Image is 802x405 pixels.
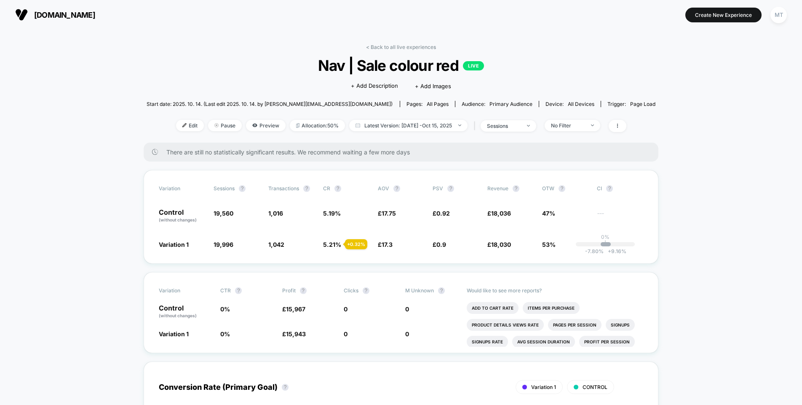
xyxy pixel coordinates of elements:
[214,241,233,248] span: 19,996
[591,124,594,126] img: end
[568,101,594,107] span: all devices
[405,330,409,337] span: 0
[220,305,230,313] span: 0 %
[282,305,305,313] span: £
[463,61,484,70] p: LIVE
[363,287,369,294] button: ?
[487,210,511,217] span: £
[344,287,358,294] span: Clicks
[345,239,367,249] div: + 0.32 %
[159,185,205,192] span: Variation
[356,123,360,127] img: calendar
[282,330,306,337] span: £
[606,319,635,331] li: Signups
[147,101,393,107] span: Start date: 2025. 10. 14. (Last edit 2025. 10. 14. by [PERSON_NAME][EMAIL_ADDRESS][DOMAIN_NAME])
[282,384,289,391] button: ?
[182,123,187,127] img: edit
[489,101,532,107] span: Primary Audience
[523,302,580,314] li: Items Per Purchase
[159,305,212,319] p: Control
[531,384,556,390] span: Variation 1
[491,210,511,217] span: 18,036
[268,210,283,217] span: 1,016
[159,217,197,222] span: (without changes)
[303,185,310,192] button: ?
[608,248,611,254] span: +
[467,302,519,314] li: Add To Cart Rate
[542,185,588,192] span: OTW
[286,305,305,313] span: 15,967
[172,57,630,74] span: Nav | Sale colour red
[527,125,530,127] img: end
[323,185,330,192] span: CR
[159,330,189,337] span: Variation 1
[433,210,450,217] span: £
[349,120,468,131] span: Latest Version: [DATE] - Oct 15, 2025
[323,210,341,217] span: 5.19 %
[334,185,341,192] button: ?
[268,241,284,248] span: 1,042
[685,8,762,22] button: Create New Experience
[13,8,98,22] button: [DOMAIN_NAME]
[604,248,626,254] span: 9.16 %
[770,7,787,23] div: MT
[405,287,434,294] span: M Unknown
[768,6,789,24] button: MT
[366,44,436,50] a: < Back to all live experiences
[542,210,555,217] span: 47%
[246,120,286,131] span: Preview
[436,210,450,217] span: 0.92
[512,336,575,348] li: Avg Session Duration
[597,185,643,192] span: CI
[378,185,389,192] span: AOV
[433,185,443,192] span: PSV
[415,83,451,89] span: + Add Images
[382,241,393,248] span: 17.3
[601,234,610,240] p: 0%
[34,11,95,19] span: [DOMAIN_NAME]
[15,8,28,21] img: Visually logo
[433,241,446,248] span: £
[208,120,242,131] span: Pause
[551,122,585,129] div: No Filter
[487,123,521,129] div: sessions
[487,185,508,192] span: Revenue
[159,287,205,294] span: Variation
[583,384,607,390] span: CONTROL
[438,287,445,294] button: ?
[378,210,396,217] span: £
[300,287,307,294] button: ?
[467,287,643,294] p: Would like to see more reports?
[467,319,544,331] li: Product Details Views Rate
[447,185,454,192] button: ?
[604,240,606,246] p: |
[462,101,532,107] div: Audience:
[406,101,449,107] div: Pages:
[214,185,235,192] span: Sessions
[393,185,400,192] button: ?
[351,82,398,90] span: + Add Description
[176,120,204,131] span: Edit
[467,336,508,348] li: Signups Rate
[491,241,511,248] span: 18,030
[436,241,446,248] span: 0.9
[607,101,655,107] div: Trigger:
[239,185,246,192] button: ?
[539,101,601,107] span: Device:
[559,185,565,192] button: ?
[344,330,348,337] span: 0
[286,330,306,337] span: 15,943
[378,241,393,248] span: £
[458,124,461,126] img: end
[323,241,341,248] span: 5.21 %
[159,313,197,318] span: (without changes)
[235,287,242,294] button: ?
[214,123,219,127] img: end
[382,210,396,217] span: 17.75
[268,185,299,192] span: Transactions
[214,210,233,217] span: 19,560
[159,241,189,248] span: Variation 1
[597,211,643,223] span: ---
[166,148,642,156] span: There are still no statistically significant results. We recommend waiting a few more days
[296,123,299,128] img: rebalance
